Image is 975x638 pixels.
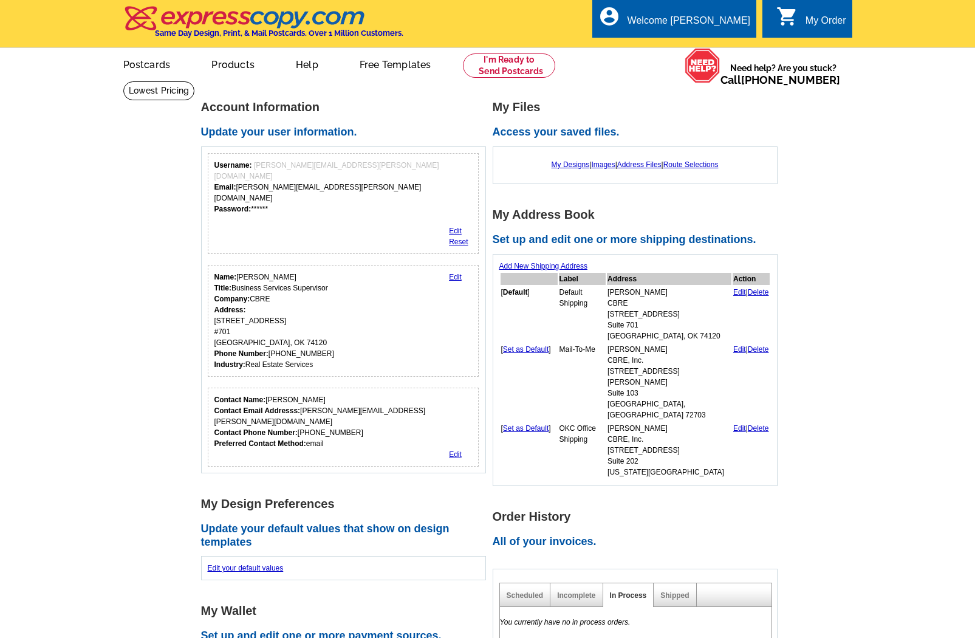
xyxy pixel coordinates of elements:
a: Reset [449,238,468,246]
h1: My Wallet [201,605,493,617]
h2: Access your saved files. [493,126,784,139]
a: Delete [748,424,769,433]
a: Images [591,160,615,169]
strong: Preferred Contact Method: [214,439,306,448]
span: Need help? Are you stuck? [720,62,846,86]
a: Address Files [617,160,662,169]
div: Who should we contact regarding order issues? [208,388,479,467]
a: Incomplete [557,591,595,600]
div: [PERSON_NAME] [PERSON_NAME][EMAIL_ADDRESS][PERSON_NAME][DOMAIN_NAME] [PHONE_NUMBER] email [214,394,473,449]
a: Products [192,49,274,78]
span: Call [720,74,840,86]
a: Free Templates [340,49,451,78]
a: Edit [733,288,746,297]
td: [PERSON_NAME] CBRE, Inc. [STREET_ADDRESS][PERSON_NAME] Suite 103 [GEOGRAPHIC_DATA], [GEOGRAPHIC_D... [607,343,731,421]
strong: Name: [214,273,237,281]
strong: Contact Email Addresss: [214,406,301,415]
a: Set as Default [503,345,549,354]
div: | | | [499,153,771,176]
td: Mail-To-Me [559,343,606,421]
a: [PHONE_NUMBER] [741,74,840,86]
td: [PERSON_NAME] CBRE, Inc. [STREET_ADDRESS] Suite 202 [US_STATE][GEOGRAPHIC_DATA] [607,422,731,478]
a: Same Day Design, Print, & Mail Postcards. Over 1 Million Customers. [123,15,403,38]
div: [PERSON_NAME][EMAIL_ADDRESS][PERSON_NAME][DOMAIN_NAME] ****** [214,160,473,214]
a: Shipped [660,591,689,600]
strong: Phone Number: [214,349,269,358]
strong: Address: [214,306,246,314]
td: Default Shipping [559,286,606,342]
a: Help [276,49,338,78]
div: My Order [806,15,846,32]
strong: Industry: [214,360,245,369]
a: shopping_cart My Order [776,13,846,29]
strong: Contact Phone Number: [214,428,298,437]
a: Edit your default values [208,564,284,572]
h1: My Files [493,101,784,114]
a: Route Selections [663,160,719,169]
strong: Contact Name: [214,396,266,404]
a: Set as Default [503,424,549,433]
h2: Update your user information. [201,126,493,139]
td: | [733,343,770,421]
td: [ ] [501,422,558,478]
th: Label [559,273,606,285]
h2: Set up and edit one or more shipping destinations. [493,233,784,247]
img: help [685,48,720,83]
h1: Account Information [201,101,493,114]
a: Scheduled [507,591,544,600]
a: Edit [449,273,462,281]
a: Postcards [104,49,190,78]
a: Edit [449,227,462,235]
h2: All of your invoices. [493,535,784,549]
a: Edit [733,345,746,354]
strong: Title: [214,284,231,292]
i: account_circle [598,5,620,27]
strong: Password: [214,205,251,213]
div: Your login information. [208,153,479,254]
td: [PERSON_NAME] CBRE [STREET_ADDRESS] Suite 701 [GEOGRAPHIC_DATA], OK 74120 [607,286,731,342]
i: shopping_cart [776,5,798,27]
a: My Designs [552,160,590,169]
strong: Email: [214,183,236,191]
th: Action [733,273,770,285]
td: | [733,286,770,342]
span: [PERSON_NAME][EMAIL_ADDRESS][PERSON_NAME][DOMAIN_NAME] [214,161,439,180]
div: Welcome [PERSON_NAME] [628,15,750,32]
a: In Process [610,591,647,600]
strong: Username: [214,161,252,170]
h4: Same Day Design, Print, & Mail Postcards. Over 1 Million Customers. [155,29,403,38]
a: Edit [449,450,462,459]
td: OKC Office Shipping [559,422,606,478]
h1: My Design Preferences [201,498,493,510]
h1: Order History [493,510,784,523]
td: | [733,422,770,478]
a: Delete [748,288,769,297]
div: [PERSON_NAME] Business Services Supervisor CBRE [STREET_ADDRESS] #701 [GEOGRAPHIC_DATA], OK 74120... [214,272,334,370]
h1: My Address Book [493,208,784,221]
b: Default [503,288,528,297]
td: [ ] [501,343,558,421]
td: [ ] [501,286,558,342]
a: Delete [748,345,769,354]
th: Address [607,273,731,285]
em: You currently have no in process orders. [500,618,631,626]
strong: Company: [214,295,250,303]
h2: Update your default values that show on design templates [201,523,493,549]
a: Edit [733,424,746,433]
div: Your personal details. [208,265,479,377]
a: Add New Shipping Address [499,262,587,270]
